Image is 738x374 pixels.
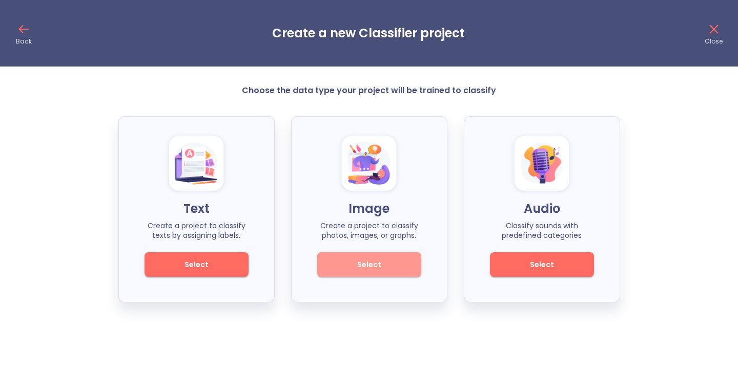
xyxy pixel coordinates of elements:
button: Select [490,252,594,277]
p: Image [317,201,421,217]
p: Close [705,37,723,46]
p: Text [145,201,249,217]
span: Select [507,258,577,271]
span: Select [162,258,231,271]
p: Back [16,37,32,46]
p: Create a project to classify texts by assigning labels. [145,221,249,240]
button: Select [317,252,421,277]
p: Create a project to classify photos, images, or graphs. [317,221,421,240]
p: Audio [490,201,594,217]
span: Select [335,258,404,271]
button: Select [145,252,249,277]
h3: Create a new Classifier project [272,26,465,40]
p: Classify sounds with predefined categories [490,221,594,240]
